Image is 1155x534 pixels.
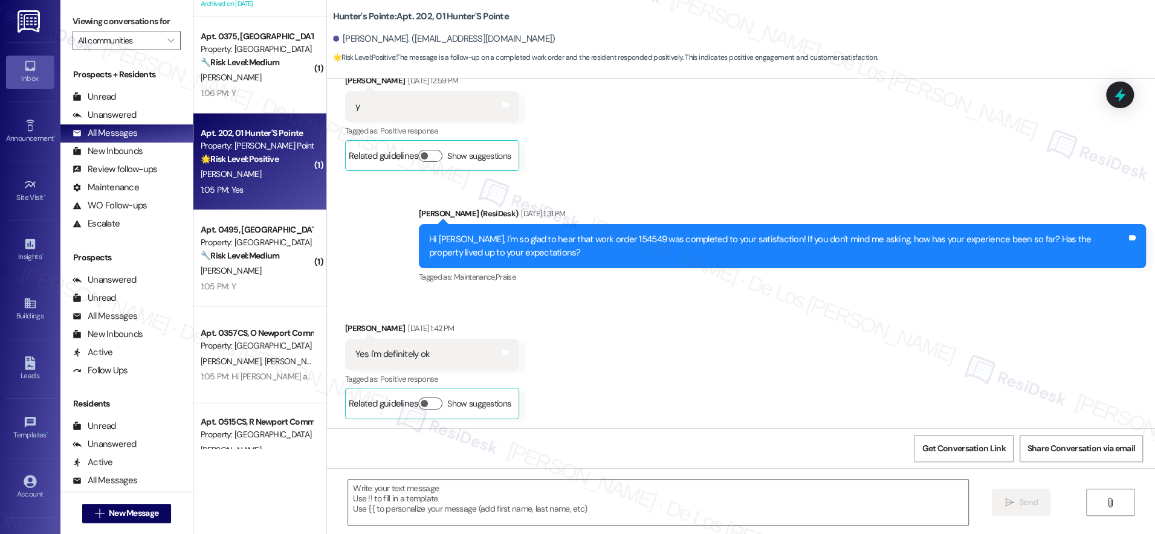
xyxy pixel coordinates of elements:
div: Property: [GEOGRAPHIC_DATA] [201,236,312,249]
div: [DATE] 1:42 PM [405,322,454,335]
div: [DATE] 12:59 PM [405,74,458,87]
a: Buildings [6,293,54,326]
div: WO Follow-ups [73,199,147,212]
div: Active [73,456,113,469]
div: Property: [GEOGRAPHIC_DATA] [201,43,312,56]
div: 1:05 PM: Yes [201,184,244,195]
span: • [54,132,56,141]
span: • [42,251,44,259]
span: [PERSON_NAME] [201,72,261,83]
span: New Message [109,507,158,520]
div: Apt. 202, 01 Hunter'S Pointe [201,127,312,140]
span: Praise [496,272,516,282]
label: Show suggestions [447,150,511,162]
span: [PERSON_NAME] [201,356,265,367]
div: [DATE] 1:31 PM [518,207,565,220]
button: Send [992,489,1050,516]
i:  [1105,498,1115,507]
div: Unanswered [73,109,137,121]
div: [PERSON_NAME] [345,322,519,339]
span: [PERSON_NAME] [201,265,261,276]
a: Account [6,471,54,504]
div: Hi [PERSON_NAME], I'm so glad to hear that work order 154549 was completed to your satisfaction! ... [429,233,1127,259]
div: y [355,100,360,113]
div: Tagged as: [419,268,1146,286]
button: Get Conversation Link [914,435,1013,462]
div: Apt. 0515CS, R Newport Commons II [201,416,312,428]
span: Positive response [380,374,438,384]
strong: 🌟 Risk Level: Positive [333,53,395,62]
div: Apt. 0495, [GEOGRAPHIC_DATA] [201,224,312,236]
div: 1:05 PM: Hi [PERSON_NAME] and [PERSON_NAME]! I'm checking in on your latest work order (MISCELLAN... [201,371,971,382]
a: Inbox [6,56,54,88]
div: Unread [73,420,116,433]
span: • [44,191,45,200]
div: New Inbounds [73,145,143,158]
div: Prospects + Residents [60,68,193,81]
div: Unread [73,91,116,103]
div: Property: [GEOGRAPHIC_DATA] [201,428,312,441]
div: [PERSON_NAME] [345,74,519,91]
strong: 🌟 Risk Level: Positive [201,153,279,164]
div: 1:05 PM: Y [201,281,236,292]
div: All Messages [73,310,137,323]
span: • [47,429,48,437]
div: 1:06 PM: Y [201,88,236,98]
div: Apt. 0375, [GEOGRAPHIC_DATA] [201,30,312,43]
button: Share Conversation via email [1020,435,1143,462]
i:  [167,36,174,45]
button: New Message [82,504,172,523]
div: New Inbounds [73,328,143,341]
a: Site Visit • [6,175,54,207]
div: Active [73,346,113,359]
div: Related guidelines [349,150,419,167]
div: Escalate [73,217,120,230]
span: Get Conversation Link [922,442,1005,455]
span: [PERSON_NAME] [201,169,261,179]
div: All Messages [73,474,137,487]
div: Yes I'm definitely ok [355,348,430,361]
div: Related guidelines [349,397,419,415]
strong: 🔧 Risk Level: Medium [201,57,279,68]
div: Unanswered [73,274,137,286]
div: Unread [73,292,116,304]
span: Positive response [380,126,438,136]
span: Share Conversation via email [1027,442,1135,455]
input: All communities [78,31,161,50]
b: Hunter's Pointe: Apt. 202, 01 Hunter'S Pointe [333,10,509,23]
i:  [1005,498,1014,507]
span: [PERSON_NAME] [201,445,261,455]
div: Follow Ups [73,364,128,377]
div: Unanswered [73,438,137,451]
div: Residents [60,397,193,410]
div: All Messages [73,127,137,140]
i:  [95,509,104,518]
span: [PERSON_NAME] [264,356,325,367]
a: Insights • [6,234,54,266]
span: : The message is a follow-up on a completed work order and the resident responded positively. Thi... [333,51,878,64]
div: Property: [GEOGRAPHIC_DATA] [201,339,312,352]
img: ResiDesk Logo [18,10,42,33]
span: Maintenance , [454,272,496,282]
span: Send [1019,496,1038,509]
div: Apt. 0357CS, O Newport Commons II [201,327,312,339]
strong: 🔧 Risk Level: Medium [201,250,279,261]
div: [PERSON_NAME]. ([EMAIL_ADDRESS][DOMAIN_NAME]) [333,33,555,45]
div: Prospects [60,251,193,264]
label: Viewing conversations for [73,12,181,31]
label: Show suggestions [447,397,511,410]
div: Tagged as: [345,370,519,388]
div: Review follow-ups [73,163,157,176]
a: Templates • [6,412,54,445]
div: Property: [PERSON_NAME] Pointe [201,140,312,152]
a: Leads [6,353,54,385]
div: Maintenance [73,181,139,194]
div: [PERSON_NAME] (ResiDesk) [419,207,1146,224]
div: Tagged as: [345,122,519,140]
